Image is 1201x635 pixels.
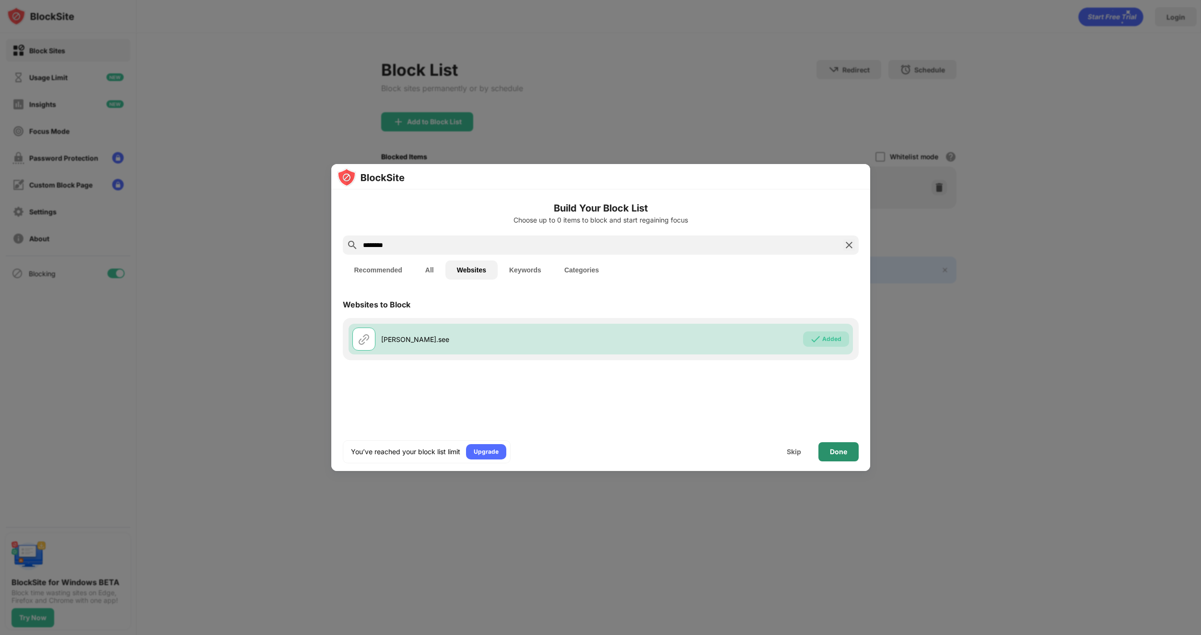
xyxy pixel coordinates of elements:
[830,448,847,456] div: Done
[337,168,405,187] img: logo-blocksite.svg
[358,333,370,345] img: url.svg
[343,201,859,215] h6: Build Your Block List
[343,300,410,309] div: Websites to Block
[343,216,859,224] div: Choose up to 0 items to block and start regaining focus
[843,239,855,251] img: search-close
[414,260,445,280] button: All
[343,260,414,280] button: Recommended
[498,260,553,280] button: Keywords
[445,260,498,280] button: Websites
[787,448,801,456] div: Skip
[822,334,841,344] div: Added
[351,447,460,457] div: You’ve reached your block list limit
[347,239,358,251] img: search.svg
[553,260,610,280] button: Categories
[381,334,601,344] div: [PERSON_NAME].see
[474,447,499,457] div: Upgrade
